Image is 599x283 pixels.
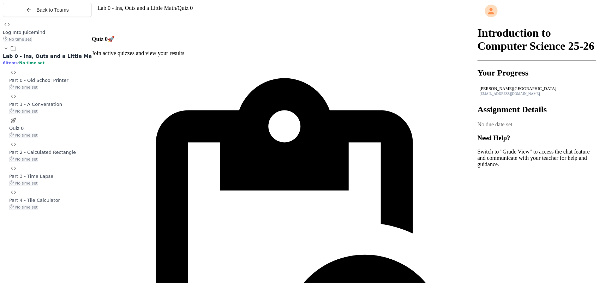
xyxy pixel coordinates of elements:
[9,174,53,179] span: Part 3 - Time Lapse
[9,198,60,203] span: Part 4 - Tile Calculator
[9,157,38,162] span: No time set
[9,181,38,186] span: No time set
[19,61,44,65] span: No time set
[3,61,18,65] span: 6 items
[478,105,596,114] h2: Assignment Details
[478,3,596,19] div: My Account
[480,92,594,96] div: [EMAIL_ADDRESS][DOMAIN_NAME]
[36,7,69,13] span: Back to Teams
[178,5,193,11] span: Quiz 0
[478,68,596,78] h2: Your Progress
[9,78,68,83] span: Part 0 - Old School Printer
[3,53,98,59] span: Lab 0 - Ins, Outs and a Little Math
[9,126,24,131] span: Quiz 0
[478,26,596,53] h1: Introduction to Computer Science 25-26
[478,149,596,168] p: Switch to "Grade View" to access the chat feature and communicate with your teacher for help and ...
[9,205,38,210] span: No time set
[92,36,478,42] h4: Quiz 0 🚀
[9,133,38,138] span: No time set
[9,150,76,155] span: Part 2 - Calculated Rectangle
[9,85,38,90] span: No time set
[18,60,19,65] span: •
[478,121,596,128] div: No due date set
[92,50,478,56] p: Join active quizzes and view your results
[3,37,32,42] span: No time set
[97,5,176,11] span: Lab 0 - Ins, Outs and a Little Math
[3,3,92,17] button: Back to Teams
[3,30,45,35] span: Log Into Juicemind
[9,109,38,114] span: No time set
[480,86,594,91] div: [PERSON_NAME][GEOGRAPHIC_DATA]
[478,134,596,142] h3: Need Help?
[9,102,62,107] span: Part 1 - A Conversation
[176,5,178,11] span: /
